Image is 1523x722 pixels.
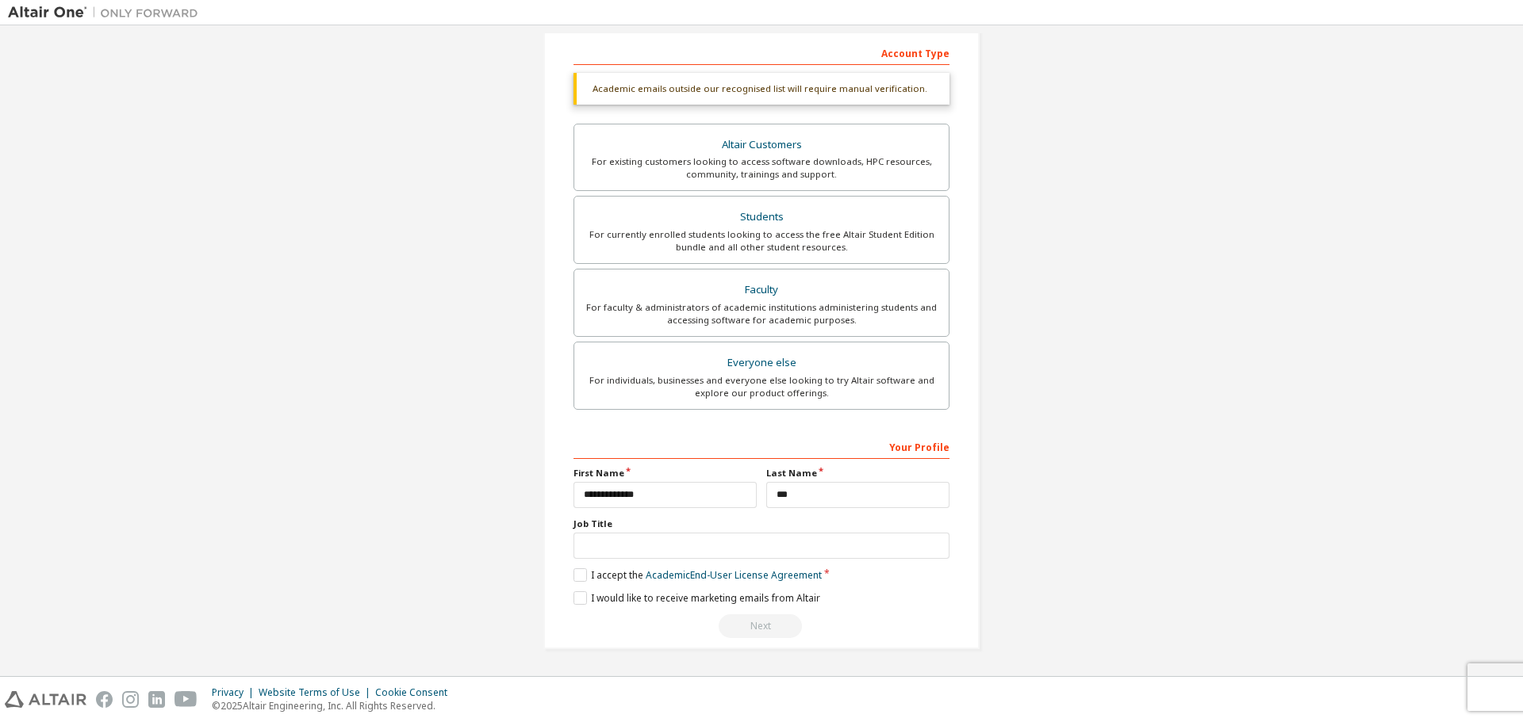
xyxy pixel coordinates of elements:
[574,591,820,605] label: I would like to receive marketing emails from Altair
[148,691,165,708] img: linkedin.svg
[574,614,949,638] div: Please wait while checking email ...
[766,467,949,479] label: Last Name
[584,301,939,327] div: For faculty & administrators of academic institutions administering students and accessing softwa...
[584,374,939,399] div: For individuals, businesses and everyone else looking to try Altair software and explore our prod...
[584,155,939,181] div: For existing customers looking to access software downloads, HPC resources, community, trainings ...
[584,206,939,228] div: Students
[574,73,949,105] div: Academic emails outside our recognised list will require manual verification.
[574,40,949,65] div: Account Type
[96,691,113,708] img: facebook.svg
[259,686,375,699] div: Website Terms of Use
[375,686,457,699] div: Cookie Consent
[175,691,198,708] img: youtube.svg
[574,467,757,479] label: First Name
[646,568,822,582] a: Academic End-User License Agreement
[574,518,949,530] label: Job Title
[212,699,457,712] p: © 2025 Altair Engineering, Inc. All Rights Reserved.
[584,134,939,156] div: Altair Customers
[574,568,822,582] label: I accept the
[8,5,206,21] img: Altair One
[212,686,259,699] div: Privacy
[574,434,949,459] div: Your Profile
[584,279,939,301] div: Faculty
[584,352,939,374] div: Everyone else
[5,691,86,708] img: altair_logo.svg
[584,228,939,254] div: For currently enrolled students looking to access the free Altair Student Edition bundle and all ...
[122,691,139,708] img: instagram.svg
